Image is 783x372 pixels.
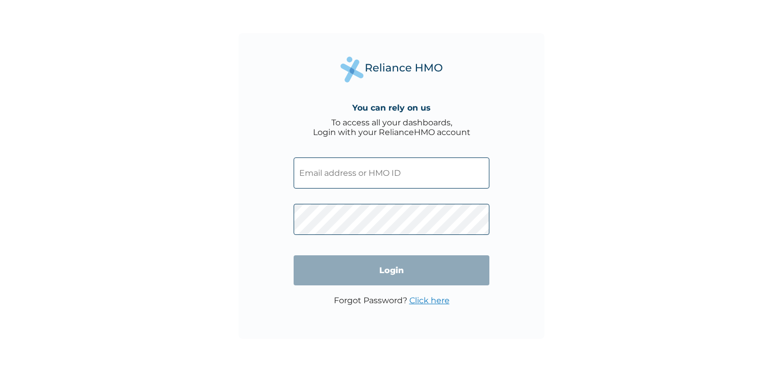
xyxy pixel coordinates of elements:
img: Reliance Health's Logo [341,57,442,83]
h4: You can rely on us [352,103,431,113]
input: Login [294,255,489,285]
input: Email address or HMO ID [294,157,489,189]
div: To access all your dashboards, Login with your RelianceHMO account [313,118,471,137]
a: Click here [409,296,450,305]
p: Forgot Password? [334,296,450,305]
